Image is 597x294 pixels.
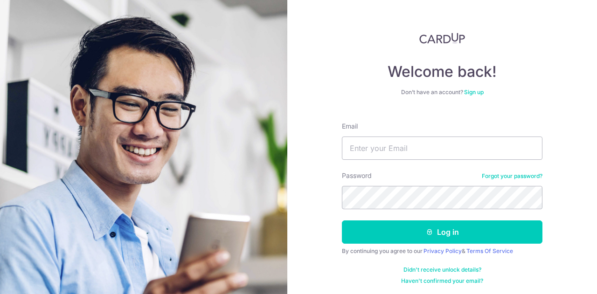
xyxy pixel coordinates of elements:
a: Terms Of Service [466,247,513,254]
img: CardUp Logo [419,33,465,44]
h4: Welcome back! [342,62,542,81]
div: By continuing you agree to our & [342,247,542,255]
input: Enter your Email [342,137,542,160]
a: Didn't receive unlock details? [403,266,481,273]
a: Forgot your password? [482,172,542,180]
button: Log in [342,220,542,244]
a: Privacy Policy [423,247,462,254]
a: Haven't confirmed your email? [401,277,483,285]
label: Email [342,122,358,131]
div: Don’t have an account? [342,89,542,96]
label: Password [342,171,372,180]
a: Sign up [464,89,484,96]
